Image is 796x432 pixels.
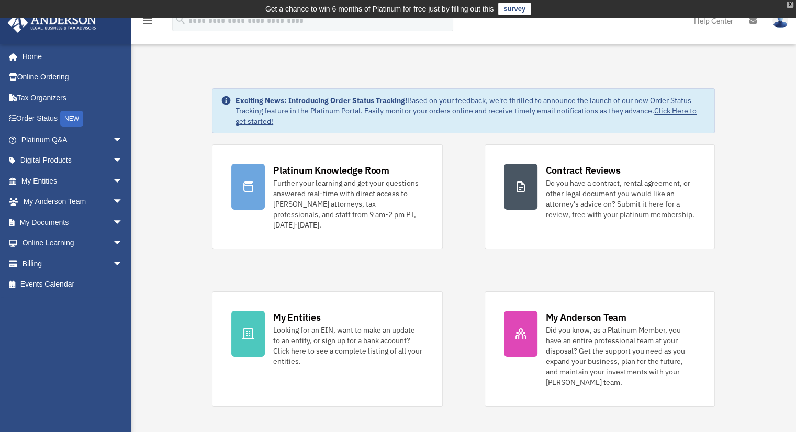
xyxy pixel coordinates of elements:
a: My Anderson Teamarrow_drop_down [7,191,139,212]
a: survey [498,3,531,15]
a: Platinum Q&Aarrow_drop_down [7,129,139,150]
div: Do you have a contract, rental agreement, or other legal document you would like an attorney's ad... [546,178,696,220]
a: Online Ordering [7,67,139,88]
div: Based on your feedback, we're thrilled to announce the launch of our new Order Status Tracking fe... [236,95,706,127]
a: Digital Productsarrow_drop_down [7,150,139,171]
a: Contract Reviews Do you have a contract, rental agreement, or other legal document you would like... [485,144,715,249]
a: Order StatusNEW [7,108,139,130]
a: Platinum Knowledge Room Further your learning and get your questions answered real-time with dire... [212,144,442,249]
a: Billingarrow_drop_down [7,253,139,274]
div: NEW [60,111,83,127]
a: Tax Organizers [7,87,139,108]
a: menu [141,18,154,27]
div: My Anderson Team [546,311,626,324]
a: Events Calendar [7,274,139,295]
div: Get a chance to win 6 months of Platinum for free just by filling out this [265,3,494,15]
span: arrow_drop_down [113,170,133,192]
div: Did you know, as a Platinum Member, you have an entire professional team at your disposal? Get th... [546,325,696,388]
a: My Anderson Team Did you know, as a Platinum Member, you have an entire professional team at your... [485,291,715,407]
span: arrow_drop_down [113,150,133,172]
i: search [175,14,186,26]
span: arrow_drop_down [113,212,133,233]
div: Further your learning and get your questions answered real-time with direct access to [PERSON_NAM... [273,178,423,230]
a: Online Learningarrow_drop_down [7,233,139,254]
span: arrow_drop_down [113,253,133,275]
i: menu [141,15,154,27]
span: arrow_drop_down [113,233,133,254]
a: Click Here to get started! [236,106,697,126]
div: My Entities [273,311,320,324]
div: Looking for an EIN, want to make an update to an entity, or sign up for a bank account? Click her... [273,325,423,367]
a: Home [7,46,133,67]
span: arrow_drop_down [113,191,133,213]
div: Platinum Knowledge Room [273,164,389,177]
a: My Entitiesarrow_drop_down [7,170,139,191]
a: My Documentsarrow_drop_down [7,212,139,233]
img: Anderson Advisors Platinum Portal [5,13,99,33]
a: My Entities Looking for an EIN, want to make an update to an entity, or sign up for a bank accoun... [212,291,442,407]
div: Contract Reviews [546,164,621,177]
span: arrow_drop_down [113,129,133,151]
img: User Pic [772,13,788,28]
strong: Exciting News: Introducing Order Status Tracking! [236,96,407,105]
div: close [787,2,793,8]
